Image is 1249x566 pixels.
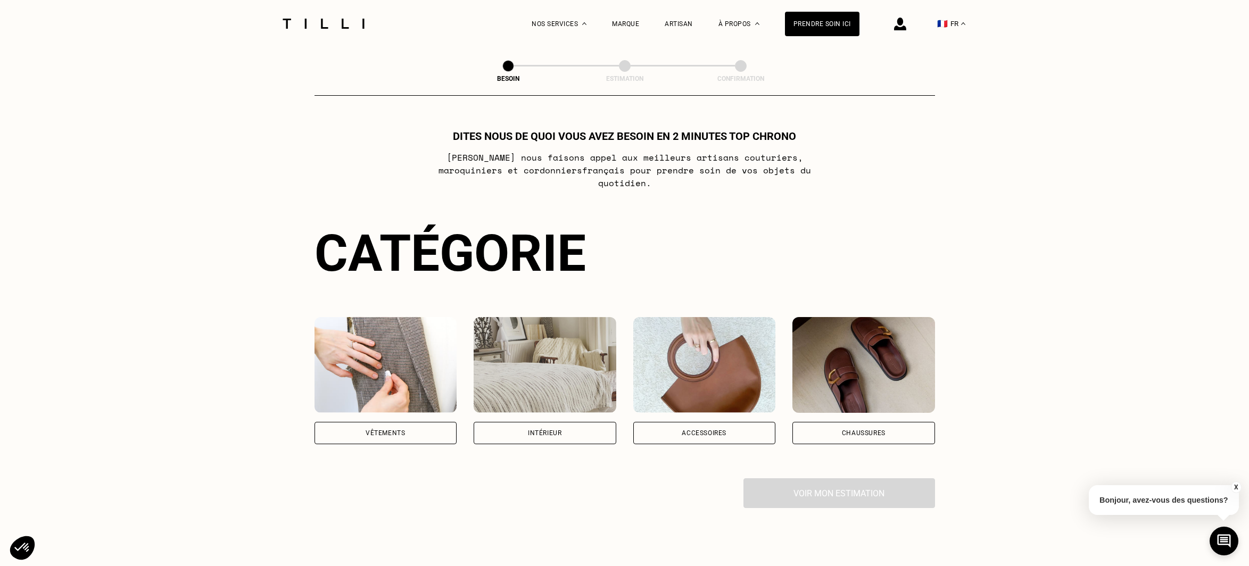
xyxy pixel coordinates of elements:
[894,18,906,30] img: icône connexion
[633,317,776,413] img: Accessoires
[455,75,561,82] div: Besoin
[612,20,639,28] a: Marque
[785,12,859,36] a: Prendre soin ici
[755,22,759,25] img: Menu déroulant à propos
[474,317,616,413] img: Intérieur
[528,430,561,436] div: Intérieur
[1230,481,1241,493] button: X
[315,317,457,413] img: Vêtements
[937,19,948,29] span: 🇫🇷
[688,75,794,82] div: Confirmation
[315,223,935,283] div: Catégorie
[842,430,886,436] div: Chaussures
[279,19,368,29] img: Logo du service de couturière Tilli
[1089,485,1239,515] p: Bonjour, avez-vous des questions?
[961,22,965,25] img: menu déroulant
[682,430,726,436] div: Accessoires
[582,22,586,25] img: Menu déroulant
[413,151,836,189] p: [PERSON_NAME] nous faisons appel aux meilleurs artisans couturiers , maroquiniers et cordonniers ...
[366,430,405,436] div: Vêtements
[572,75,678,82] div: Estimation
[665,20,693,28] a: Artisan
[792,317,935,413] img: Chaussures
[453,130,796,143] h1: Dites nous de quoi vous avez besoin en 2 minutes top chrono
